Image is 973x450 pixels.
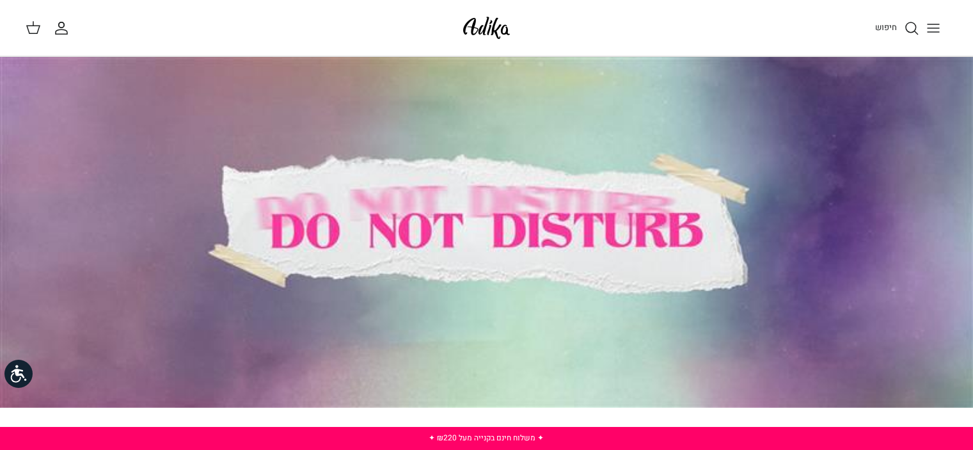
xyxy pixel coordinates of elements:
[875,21,897,33] span: חיפוש
[429,432,544,444] a: ✦ משלוח חינם בקנייה מעל ₪220 ✦
[919,14,947,42] button: Toggle menu
[875,20,919,36] a: חיפוש
[54,20,74,36] a: החשבון שלי
[459,13,514,43] img: Adika IL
